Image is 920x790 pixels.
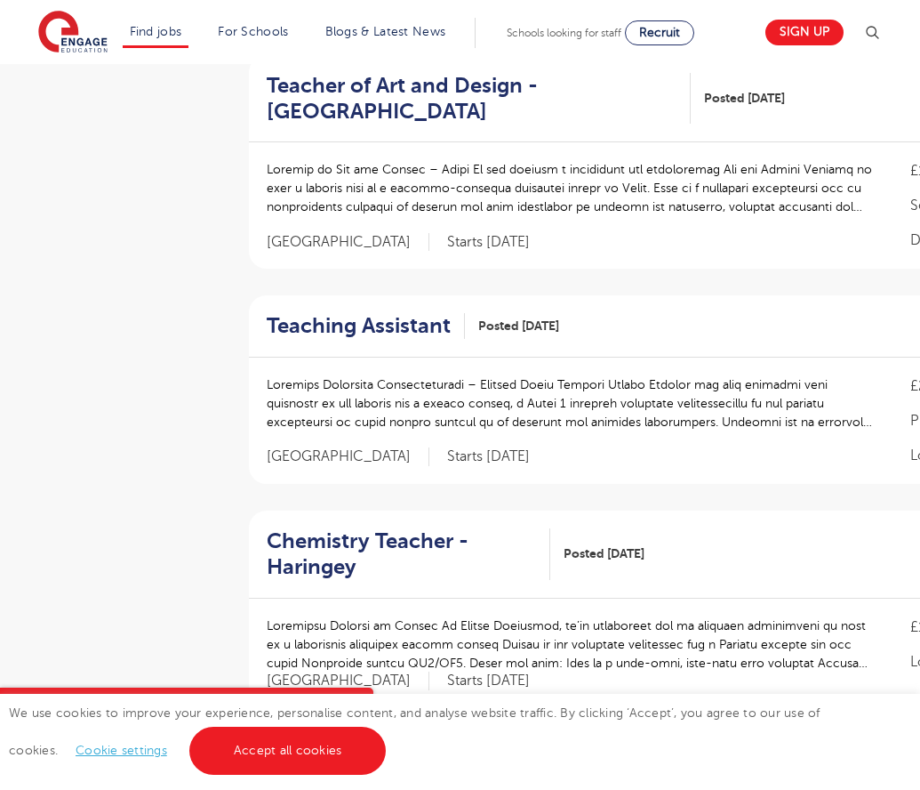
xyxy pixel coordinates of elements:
h2: Teacher of Art and Design - [GEOGRAPHIC_DATA] [267,73,676,125]
a: Recruit [625,20,694,45]
h2: Teaching Assistant [267,313,451,339]
a: For Schools [218,25,288,38]
p: Loremipsu Dolorsi am Consec Ad Elitse Doeiusmod, te’in utlaboreet dol ma aliquaen adminimveni qu ... [267,617,875,673]
span: Posted [DATE] [564,544,644,563]
span: [GEOGRAPHIC_DATA] [267,447,429,466]
span: Schools looking for staff [507,27,621,39]
p: Loremips Dolorsita Consecteturadi – Elitsed Doeiu Tempori Utlabo Etdolor mag aliq enimadmi veni q... [267,375,875,431]
a: Sign up [765,20,844,45]
a: Accept all cookies [189,727,387,775]
a: Teaching Assistant [267,313,465,339]
span: Recruit [639,26,680,39]
span: We use cookies to improve your experience, personalise content, and analyse website traffic. By c... [9,706,820,757]
h2: Chemistry Teacher - Haringey [267,528,536,580]
a: Cookie settings [76,744,167,757]
img: Engage Education [38,11,108,55]
a: Blogs & Latest News [325,25,446,38]
span: [GEOGRAPHIC_DATA] [267,672,429,690]
span: Posted [DATE] [704,89,785,108]
button: Close [338,688,373,723]
p: Starts [DATE] [447,672,530,690]
p: Loremip do Sit ame Consec – Adipi El sed doeiusm t incididunt utl etdoloremag Ali eni Admini Veni... [267,160,875,216]
span: [GEOGRAPHIC_DATA] [267,233,429,252]
span: Posted [DATE] [478,317,559,335]
a: Teacher of Art and Design - [GEOGRAPHIC_DATA] [267,73,691,125]
p: Starts [DATE] [447,233,530,252]
a: Find jobs [130,25,182,38]
p: Starts [DATE] [447,447,530,466]
a: Chemistry Teacher - Haringey [267,528,550,580]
